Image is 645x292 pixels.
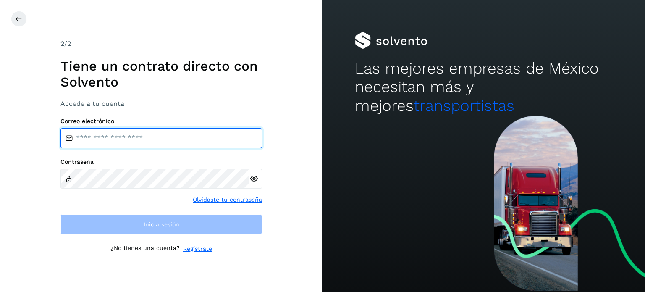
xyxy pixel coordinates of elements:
h2: Las mejores empresas de México necesitan más y mejores [355,59,613,115]
label: Correo electrónico [60,118,262,125]
span: 2 [60,39,64,47]
a: Olvidaste tu contraseña [193,195,262,204]
span: Inicia sesión [144,221,179,227]
span: transportistas [414,97,514,115]
button: Inicia sesión [60,214,262,234]
h3: Accede a tu cuenta [60,100,262,108]
h1: Tiene un contrato directo con Solvento [60,58,262,90]
p: ¿No tienes una cuenta? [110,245,180,253]
div: /2 [60,39,262,49]
label: Contraseña [60,158,262,166]
a: Regístrate [183,245,212,253]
